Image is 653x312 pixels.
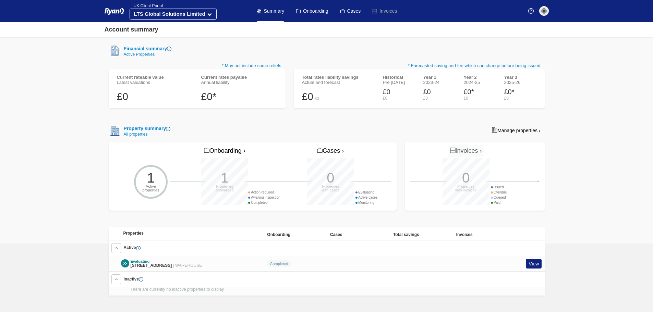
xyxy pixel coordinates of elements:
div: Overdue [491,190,507,195]
div: £0 [302,90,313,103]
div: £0 [315,96,319,101]
div: 2023-24 [423,80,456,85]
div: Current rateable value [117,75,193,80]
a: View [526,259,542,269]
span: Inactive [124,277,144,282]
span: Onboarding [267,232,290,237]
div: 2024-25 [464,80,496,85]
div: All properties [121,132,171,136]
span: Properties [123,231,144,236]
div: Year 1 [423,75,456,80]
img: settings [541,8,547,14]
div: £0 [423,96,456,101]
div: Actual and forecast [302,80,375,85]
span: Cases [330,232,342,237]
div: Active Properties [121,52,172,57]
div: £0 [383,88,415,96]
div: Active cases [355,195,378,200]
span: Invoices [456,232,473,237]
div: Completed [267,260,291,267]
img: Help [528,8,534,14]
div: Total rates liability savings [302,75,375,80]
span: [STREET_ADDRESS] [131,263,172,268]
p: * May not include some reliefs [109,62,286,69]
div: Account summary [105,25,158,34]
div: Evaluating [355,190,378,195]
div: £0 [464,96,496,101]
div: £0 [383,96,415,101]
div: Year 3 [504,75,536,80]
strong: LTS Global Solutions Limited [134,11,205,17]
span: | WAREHOUSE [173,263,202,268]
div: Pre [DATE] [383,80,415,85]
div: Latest valuations [117,80,193,85]
div: Current rates payable [201,75,277,80]
div: Paid [491,200,507,205]
div: Property summary [121,125,171,132]
a: Manage properties › [488,125,544,136]
div: 2025-26 [504,80,536,85]
span: Total savings [393,232,419,237]
div: Action required [248,190,280,195]
span: Active [124,245,141,250]
p: * Forecasted saving and fee which can change before being issued [294,62,545,69]
div: Completed [248,200,280,205]
span: UK Client Portal [130,3,163,8]
a: Onboarding › [202,145,247,157]
div: Evaluating [131,259,202,264]
div: Issued [491,185,507,190]
div: Historical [383,75,415,80]
div: Awaiting inspection [248,195,280,200]
button: LTS Global Solutions Limited [130,9,217,20]
span: There are currently no inactive properties to display [131,287,224,292]
a: Cases › [315,145,346,157]
div: Annual liability [201,80,277,85]
div: Year 2 [464,75,496,80]
div: £0 [423,88,456,96]
div: Financial summary [121,45,172,52]
div: £0 [117,90,193,103]
div: £0 [504,96,536,101]
div: Monitoring [355,200,378,205]
div: Queried [491,195,507,200]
